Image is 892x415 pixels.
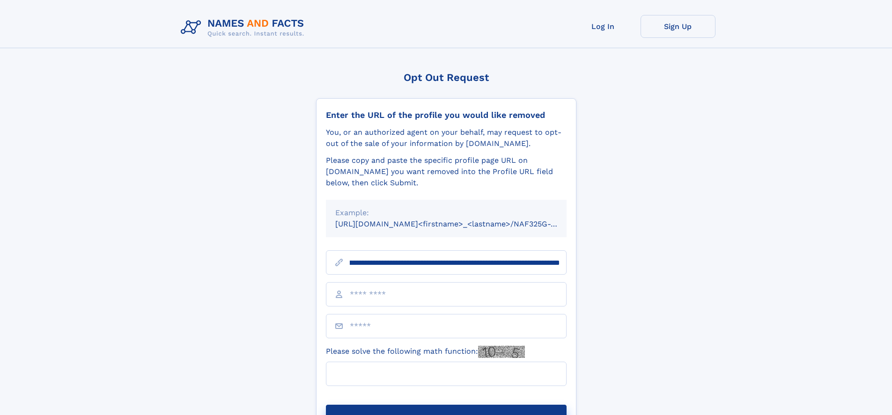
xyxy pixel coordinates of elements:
[641,15,715,38] a: Sign Up
[326,346,525,358] label: Please solve the following math function:
[335,219,584,228] small: [URL][DOMAIN_NAME]<firstname>_<lastname>/NAF325G-xxxxxxxx
[326,127,567,149] div: You, or an authorized agent on your behalf, may request to opt-out of the sale of your informatio...
[326,110,567,120] div: Enter the URL of the profile you would like removed
[335,207,557,218] div: Example:
[326,155,567,189] div: Please copy and paste the specific profile page URL on [DOMAIN_NAME] you want removed into the Pr...
[316,72,576,83] div: Opt Out Request
[566,15,641,38] a: Log In
[177,15,312,40] img: Logo Names and Facts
